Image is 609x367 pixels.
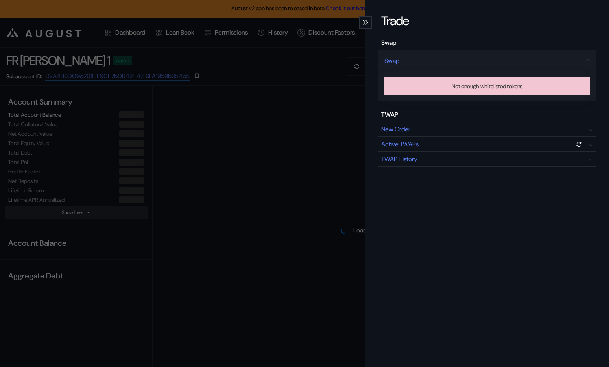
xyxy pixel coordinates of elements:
[381,140,419,148] div: Active TWAPs
[381,111,398,119] div: TWAP
[384,57,399,65] div: Swap
[381,13,408,29] div: Trade
[452,81,522,92] div: Not enough whitelisted tokens
[381,125,410,133] div: New Order
[381,155,417,163] div: TWAP History
[381,39,397,47] div: Swap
